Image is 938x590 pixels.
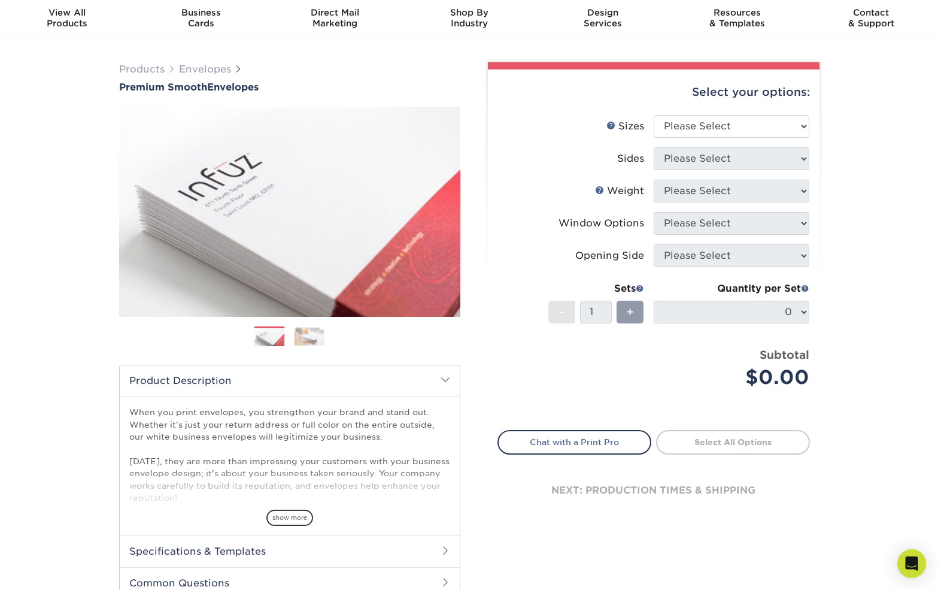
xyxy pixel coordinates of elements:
[119,63,165,75] a: Products
[663,363,809,392] div: $0.00
[266,510,313,526] span: show more
[897,549,926,578] div: Open Intercom Messenger
[617,152,644,166] div: Sides
[558,216,644,231] div: Window Options
[536,7,670,29] div: Services
[497,69,810,115] div: Select your options:
[497,430,651,454] a: Chat with a Print Pro
[119,81,207,93] span: Premium Smooth
[626,303,634,321] span: +
[295,327,324,346] img: Envelopes 02
[119,81,460,93] a: Premium SmoothEnvelopes
[179,63,231,75] a: Envelopes
[119,81,460,93] h1: Envelopes
[134,7,268,29] div: Cards
[804,7,938,29] div: & Support
[402,7,536,29] div: Industry
[656,430,810,454] a: Select All Options
[536,7,670,18] span: Design
[254,327,284,348] img: Envelopes 01
[575,249,644,263] div: Opening Side
[548,282,644,296] div: Sets
[120,535,460,567] h2: Specifications & Templates
[402,7,536,18] span: Shop By
[559,303,564,321] span: -
[606,119,644,134] div: Sizes
[120,365,460,396] h2: Product Description
[804,7,938,18] span: Contact
[268,7,402,18] span: Direct Mail
[654,282,809,296] div: Quantity per Set
[268,7,402,29] div: Marketing
[134,7,268,18] span: Business
[497,455,810,527] div: next: production times & shipping
[760,348,809,361] strong: Subtotal
[670,7,804,29] div: & Templates
[595,184,644,198] div: Weight
[670,7,804,18] span: Resources
[119,94,460,330] img: Premium Smooth 01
